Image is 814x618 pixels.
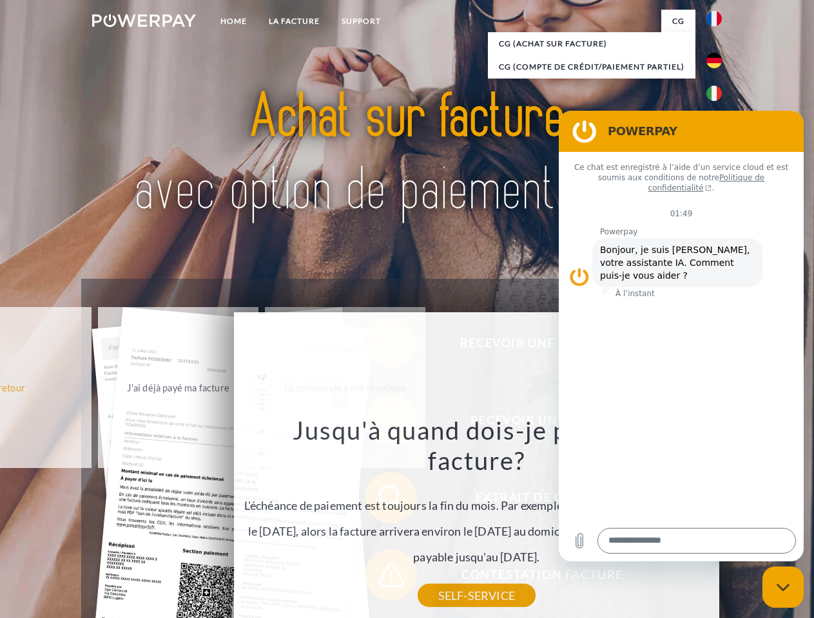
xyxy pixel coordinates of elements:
[559,111,804,561] iframe: Fenêtre de messagerie
[418,584,536,607] a: SELF-SERVICE
[488,32,695,55] a: CG (achat sur facture)
[92,14,196,27] img: logo-powerpay-white.svg
[241,415,712,476] h3: Jusqu'à quand dois-je payer ma facture?
[123,62,691,247] img: title-powerpay_fr.svg
[762,566,804,608] iframe: Bouton de lancement de la fenêtre de messagerie, conversation en cours
[331,10,392,33] a: Support
[706,86,722,101] img: it
[106,379,251,396] div: J'ai déjà payé ma facture
[258,10,331,33] a: LA FACTURE
[706,11,722,26] img: fr
[661,10,695,33] a: CG
[488,55,695,79] a: CG (Compte de crédit/paiement partiel)
[706,53,722,68] img: de
[241,415,712,595] div: L'échéance de paiement est toujours la fin du mois. Par exemple, si la commande a été passée le [...
[209,10,258,33] a: Home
